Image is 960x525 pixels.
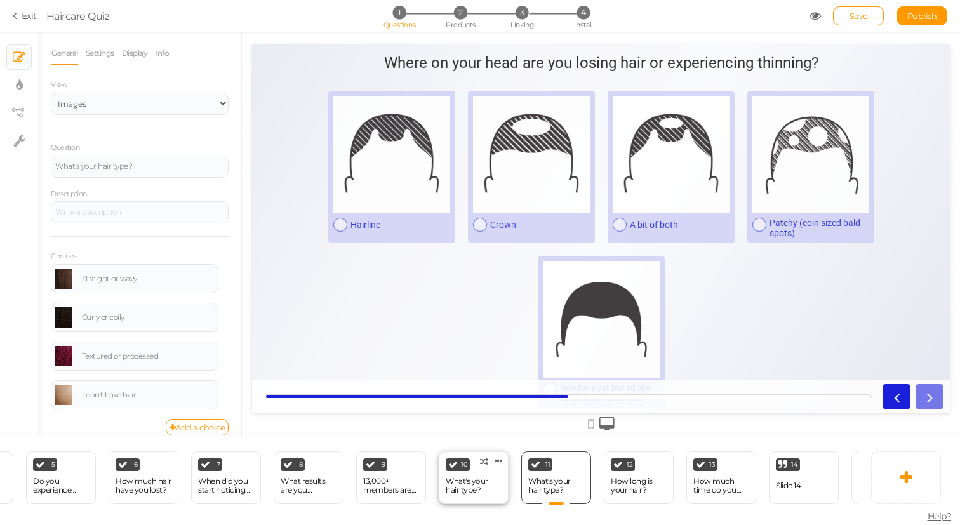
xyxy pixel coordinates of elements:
span: Linking [510,20,533,29]
div: Textured or processed [82,352,214,360]
span: 13 [709,462,715,468]
a: Add a choice [166,419,229,435]
div: Do you experience dandruff symptoms on your scalp? Flaking, itching, redness, or burning. [33,477,89,495]
div: What's your hair type? [55,163,224,170]
a: Display [121,41,149,65]
label: Description [51,190,87,199]
iframe: To enrich screen reader interactions, please activate Accessibility in Grammarly extension settings [252,44,950,413]
div: 6 How much hair have you lost? [109,451,178,504]
span: 10 [461,462,467,468]
div: Haircare Quiz [46,8,110,23]
div: Curly or coily [82,314,214,321]
a: Settings [85,41,115,65]
div: How long is your hair? [611,477,667,495]
div: What results are you expecting from your treatment? [281,477,337,495]
a: Exit [13,10,37,22]
li: 1 Questions [370,6,429,19]
label: Question [51,143,79,152]
span: 12 [627,462,632,468]
div: 10 What's your hair type? [439,451,509,504]
div: Patchy (coin sized bald spots) [517,173,617,194]
span: 4 [577,6,590,19]
li: 3 Linking [493,6,552,19]
div: A bit of both [378,175,477,185]
div: 12 How long is your hair? [604,451,674,504]
div: Save [833,6,884,25]
div: 5 Do you experience dandruff symptoms on your scalp? Flaking, itching, redness, or burning. [26,451,96,504]
li: 2 Products [431,6,490,19]
div: 11 What's your hair type? [521,451,591,504]
div: What's your hair type? [528,477,584,495]
span: 2 [454,6,467,19]
span: Install [574,20,592,29]
div: 13 How much time do you spend on your hair every day? [686,451,756,504]
span: Publish [907,11,937,21]
span: Help? [928,510,952,522]
span: 6 [134,462,138,468]
div: Slide 14 [776,481,801,490]
a: General [51,41,79,65]
div: 7 When did you start noticing changes to your hair? [191,451,261,504]
div: 14 Slide 14 [769,451,839,504]
div: When did you start noticing changes to your hair? [198,477,254,495]
div: How much hair have you lost? [116,477,171,495]
span: 8 [299,462,303,468]
div: What's your hair type? [446,477,502,495]
span: 1 [392,6,406,19]
span: Products [446,20,476,29]
div: 9 13,000+ members are actively using Maneup [356,451,426,504]
div: I don't have hair [82,391,214,399]
span: 14 [791,462,797,468]
div: 15 Does hair loss run in your family? [851,451,921,504]
span: 9 [382,462,385,468]
li: 4 Install [554,6,613,19]
a: Info [154,41,170,65]
div: Straight or wavy [82,275,214,282]
span: Save [850,11,868,21]
div: How much time do you spend on your hair every day? [693,477,749,495]
span: 7 [217,462,220,468]
div: 8 What results are you expecting from your treatment? [274,451,343,504]
span: Questions [383,20,416,29]
span: 5 [51,462,55,468]
span: 3 [516,6,529,19]
label: Choices [51,252,76,261]
span: 11 [545,462,550,468]
span: View [51,80,67,89]
div: 13,000+ members are actively using Maneup [363,477,419,495]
